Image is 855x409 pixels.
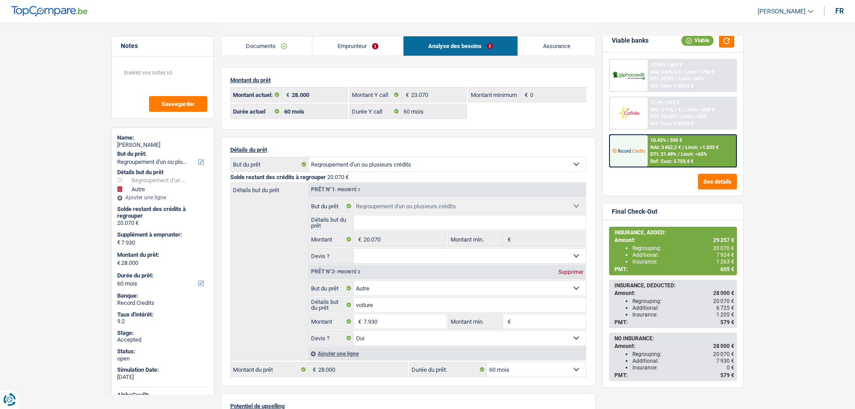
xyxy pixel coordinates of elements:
label: Montant du prêt [231,362,308,377]
span: Limit: <65% [681,151,707,157]
span: 579 € [720,319,734,325]
div: Viable banks [612,37,649,44]
p: Détails du prêt [230,146,586,153]
span: € [282,88,292,102]
div: NO INSURANCE: [614,335,734,342]
span: 20 070 € [713,298,734,304]
label: Durée du prêt: [409,362,487,377]
label: But du prêt [231,157,309,172]
span: DTI: 23.62% [650,114,676,119]
div: Banque: [117,292,208,299]
label: Montant min. [448,314,503,329]
span: € [354,232,364,246]
span: / [678,151,680,157]
span: 1 205 € [716,312,734,318]
p: Montant du prêt [230,77,586,84]
label: Devis ? [309,331,354,345]
label: Devis ? [309,249,354,263]
div: INSURANCE, DEDUCTED: [614,282,734,289]
div: Simulation Date: [117,366,208,374]
div: AlphaCredit: [117,391,208,399]
label: Montant [309,232,354,246]
div: Additional: [632,358,734,364]
div: 10.45% | 595 € [650,137,682,143]
div: Viable [681,35,714,45]
div: Solde restant des crédits à regrouper [117,206,208,220]
span: / [682,69,684,75]
span: € [354,314,364,329]
button: See details [698,174,737,189]
div: Ref. Cost: 6 553,8 € [650,121,693,127]
span: 20 070 € [713,351,734,357]
span: NAI: 3 452,2 € [650,145,681,150]
span: 20.070 € [327,174,349,180]
div: 9.2 [117,318,208,325]
span: Solde restant des crédits à regrouper [230,174,326,180]
span: € [117,239,120,246]
label: Détails but du prêt [309,298,354,312]
span: Sauvegarder [162,101,195,107]
span: 6 725 € [716,305,734,311]
div: fr [835,7,844,15]
div: open [117,355,208,362]
span: 579 € [720,372,734,378]
div: [DATE] [117,374,208,381]
label: Durée du prêt: [117,272,206,279]
span: € [520,88,530,102]
a: Analyse des besoins [403,36,518,56]
label: Montant actuel: [231,88,282,102]
div: Ref. Cost: 6 054,6 € [650,83,693,89]
span: Limit: <60% [678,76,704,82]
div: Prêt n°1 [309,187,363,193]
div: INSURANCE, ADDED: [614,229,734,236]
div: Additional: [632,305,734,311]
span: 605 € [720,266,734,273]
span: - Priorité 1 [335,187,360,192]
span: / [675,76,677,82]
a: Emprunteur [312,36,403,56]
a: Assurance [518,36,595,56]
span: 20 070 € [713,245,734,251]
div: Stage: [117,330,208,337]
span: 0 € [727,365,734,371]
div: Supprimer [556,269,586,275]
span: / [682,145,684,150]
span: € [308,362,318,377]
div: 11.9% | 613 € [650,100,680,106]
div: Amount: [614,343,734,349]
span: [PERSON_NAME] [758,8,806,15]
span: 1 263 € [716,259,734,265]
div: Additional: [632,252,734,258]
div: Ajouter une ligne [117,194,208,201]
div: Insurance: [632,259,734,265]
a: Documents [221,36,312,56]
span: Limit: >800 € [685,107,715,113]
a: [PERSON_NAME] [750,4,813,19]
span: € [503,314,513,329]
span: 7 924 € [716,252,734,258]
div: Name: [117,134,208,141]
div: Ref. Cost: 5 759,4 € [650,158,693,164]
img: TopCompare Logo [11,6,88,17]
label: Durée actuel [231,104,282,119]
div: Regrouping: [632,351,734,357]
span: € [503,232,513,246]
div: PMT: [614,266,734,273]
label: Détails but du prêt [231,183,308,193]
label: Montant du prêt: [117,251,206,259]
div: Final Check-Out [612,208,658,215]
span: 29 257 € [713,237,734,243]
label: Détails but du prêt [309,215,354,230]
div: Regrouping: [632,245,734,251]
button: Sauvegarder [149,96,207,112]
div: Prêt n°2 [309,269,363,275]
span: € [401,88,411,102]
span: Limit: >1.033 € [685,145,719,150]
label: Montant min. [448,232,503,246]
label: Durée Y call [350,104,401,119]
span: NAI: 3 045,6 € [650,69,681,75]
label: But du prêt [309,281,354,295]
span: 28 000 € [713,290,734,296]
div: Status: [117,348,208,355]
div: Insurance: [632,312,734,318]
